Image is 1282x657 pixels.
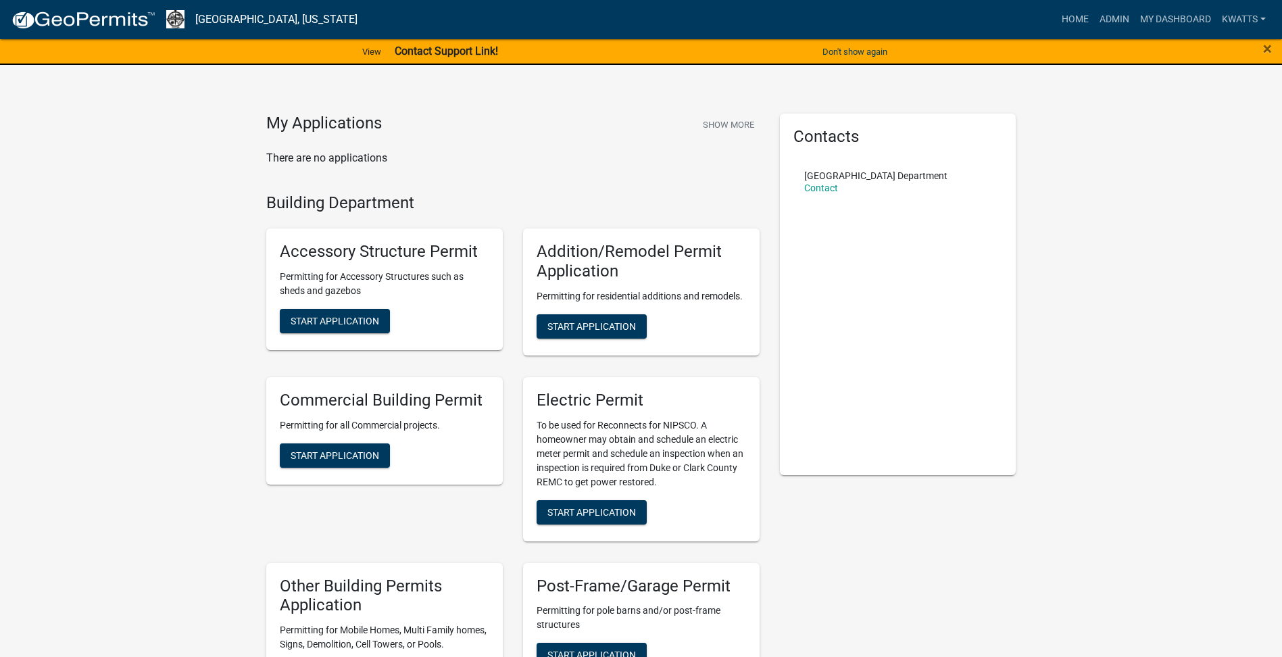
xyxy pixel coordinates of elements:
span: Start Application [547,320,636,331]
button: Start Application [537,314,647,339]
span: Start Application [547,506,636,517]
a: Kwatts [1216,7,1271,32]
p: Permitting for all Commercial projects. [280,418,489,433]
p: Permitting for Mobile Homes, Multi Family homes, Signs, Demolition, Cell Towers, or Pools. [280,623,489,652]
button: Start Application [280,309,390,333]
h4: My Applications [266,114,382,134]
h5: Electric Permit [537,391,746,410]
h5: Post-Frame/Garage Permit [537,577,746,596]
p: To be used for Reconnects for NIPSCO. A homeowner may obtain and schedule an electric meter permi... [537,418,746,489]
a: My Dashboard [1135,7,1216,32]
p: Permitting for Accessory Structures such as sheds and gazebos [280,270,489,298]
span: Start Application [291,316,379,326]
strong: Contact Support Link! [395,45,498,57]
h5: Commercial Building Permit [280,391,489,410]
h5: Addition/Remodel Permit Application [537,242,746,281]
p: Permitting for residential additions and remodels. [537,289,746,303]
p: [GEOGRAPHIC_DATA] Department [804,171,947,180]
h5: Accessory Structure Permit [280,242,489,262]
button: Close [1263,41,1272,57]
button: Start Application [537,500,647,525]
button: Don't show again [817,41,893,63]
a: Contact [804,182,838,193]
p: Permitting for pole barns and/or post-frame structures [537,604,746,632]
a: Home [1056,7,1094,32]
a: View [357,41,387,63]
span: Start Application [291,449,379,460]
button: Start Application [280,443,390,468]
h4: Building Department [266,193,760,213]
img: Newton County, Indiana [166,10,184,28]
h5: Contacts [793,127,1003,147]
h5: Other Building Permits Application [280,577,489,616]
a: Admin [1094,7,1135,32]
button: Show More [697,114,760,136]
a: [GEOGRAPHIC_DATA], [US_STATE] [195,8,358,31]
span: × [1263,39,1272,58]
p: There are no applications [266,150,760,166]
